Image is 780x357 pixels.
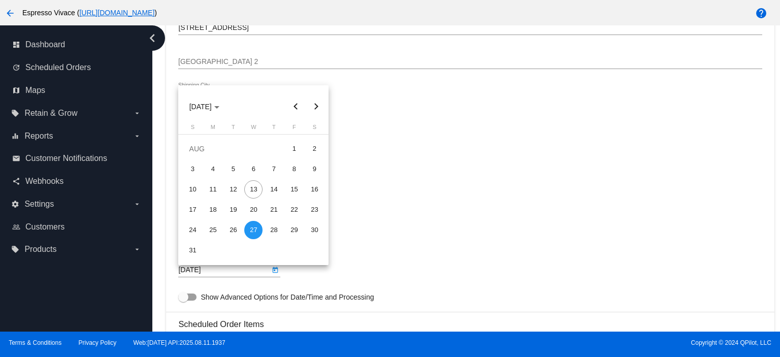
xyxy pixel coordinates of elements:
td: August 21, 2025 [264,200,284,220]
td: August 23, 2025 [304,200,324,220]
div: 24 [183,221,202,239]
td: August 29, 2025 [284,220,304,240]
td: August 6, 2025 [243,159,264,179]
td: August 4, 2025 [203,159,223,179]
td: August 22, 2025 [284,200,304,220]
td: August 1, 2025 [284,139,304,159]
div: 23 [305,201,323,219]
td: August 27, 2025 [243,220,264,240]
td: AUG [182,139,284,159]
div: 7 [265,160,283,178]
td: August 14, 2025 [264,179,284,200]
td: August 18, 2025 [203,200,223,220]
td: August 19, 2025 [223,200,243,220]
div: 11 [204,180,222,199]
div: 21 [265,201,283,219]
th: Saturday [304,124,324,134]
td: August 12, 2025 [223,179,243,200]
button: Choose month and year [181,96,227,117]
div: 3 [183,160,202,178]
div: 18 [204,201,222,219]
td: August 13, 2025 [243,179,264,200]
div: 30 [305,221,323,239]
button: Previous month [285,96,306,117]
td: August 2, 2025 [304,139,324,159]
td: August 8, 2025 [284,159,304,179]
div: 9 [305,160,323,178]
td: August 25, 2025 [203,220,223,240]
div: 10 [183,180,202,199]
th: Thursday [264,124,284,134]
th: Sunday [182,124,203,134]
td: August 11, 2025 [203,179,223,200]
div: 16 [305,180,323,199]
td: August 5, 2025 [223,159,243,179]
div: 2 [305,140,323,158]
div: 12 [224,180,242,199]
td: August 26, 2025 [223,220,243,240]
div: 13 [244,180,263,199]
button: Next month [306,96,326,117]
div: 22 [285,201,303,219]
div: 26 [224,221,242,239]
td: August 24, 2025 [182,220,203,240]
td: August 9, 2025 [304,159,324,179]
td: August 30, 2025 [304,220,324,240]
td: August 28, 2025 [264,220,284,240]
div: 14 [265,180,283,199]
div: 8 [285,160,303,178]
th: Monday [203,124,223,134]
div: 15 [285,180,303,199]
div: 4 [204,160,222,178]
div: 17 [183,201,202,219]
td: August 17, 2025 [182,200,203,220]
div: 29 [285,221,303,239]
div: 19 [224,201,242,219]
td: August 15, 2025 [284,179,304,200]
td: August 3, 2025 [182,159,203,179]
div: 5 [224,160,242,178]
div: 20 [244,201,263,219]
div: 25 [204,221,222,239]
div: 6 [244,160,263,178]
td: August 20, 2025 [243,200,264,220]
th: Friday [284,124,304,134]
td: August 7, 2025 [264,159,284,179]
th: Tuesday [223,124,243,134]
span: [DATE] [189,103,219,111]
div: 31 [183,241,202,259]
div: 1 [285,140,303,158]
div: 27 [244,221,263,239]
th: Wednesday [243,124,264,134]
td: August 31, 2025 [182,240,203,261]
td: August 10, 2025 [182,179,203,200]
td: August 16, 2025 [304,179,324,200]
div: 28 [265,221,283,239]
